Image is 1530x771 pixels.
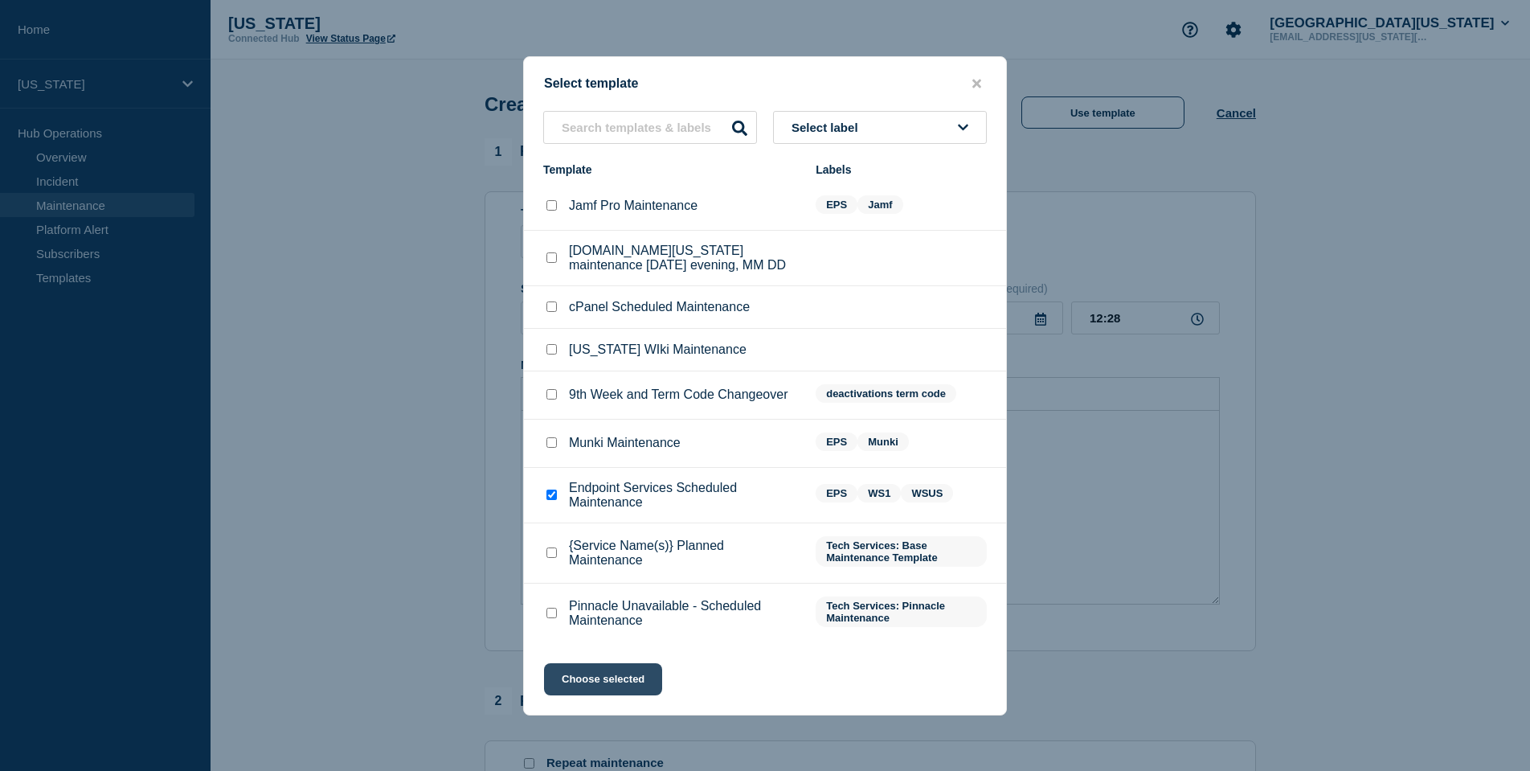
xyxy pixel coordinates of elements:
[816,536,987,567] span: Tech Services: Base Maintenance Template
[857,484,901,502] span: WS1
[857,195,902,214] span: Jamf
[546,200,557,211] input: Jamf Pro Maintenance checkbox
[816,433,857,451] span: EPS
[546,301,557,312] input: cPanel Scheduled Maintenance checkbox
[816,384,956,403] span: deactivations term code
[569,300,750,314] p: cPanel Scheduled Maintenance
[569,436,681,450] p: Munki Maintenance
[773,111,987,144] button: Select label
[543,111,757,144] input: Search templates & labels
[816,484,857,502] span: EPS
[524,76,1006,92] div: Select template
[967,76,986,92] button: close button
[546,252,557,263] input: Publish.Illinois.Edu maintenance Wednesday evening, MM DD checkbox
[816,195,857,214] span: EPS
[543,163,800,176] div: Template
[857,433,909,451] span: Munki
[546,547,557,558] input: {Service Name(s)} Planned Maintenance checkbox
[546,608,557,618] input: Pinnacle Unavailable - Scheduled Maintenance checkbox
[546,389,557,400] input: 9th Week and Term Code Changeover checkbox
[792,121,865,134] span: Select label
[546,490,557,500] input: Endpoint Services Scheduled Maintenance checkbox
[569,199,697,213] p: Jamf Pro Maintenance
[569,244,800,273] p: [DOMAIN_NAME][US_STATE] maintenance [DATE] evening, MM DD
[569,388,787,402] p: 9th Week and Term Code Changeover
[901,484,953,502] span: WSUS
[544,663,662,695] button: Choose selected
[569,599,800,628] p: Pinnacle Unavailable - Scheduled Maintenance
[569,481,800,510] p: Endpoint Services Scheduled Maintenance
[569,342,747,357] p: [US_STATE] WIki Maintenance
[816,163,987,176] div: Labels
[546,344,557,355] input: Illinois WIki Maintenance checkbox
[546,437,557,448] input: Munki Maintenance checkbox
[816,597,987,627] span: Tech Services: Pinnacle Maintenance
[569,539,800,568] p: {Service Name(s)} Planned Maintenance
